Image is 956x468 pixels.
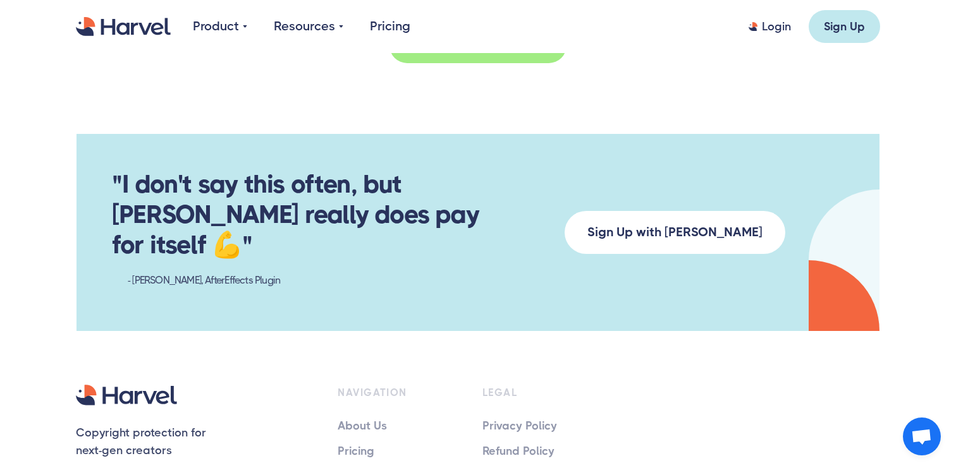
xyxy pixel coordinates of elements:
[587,223,763,242] div: Sign Up with [PERSON_NAME]
[274,17,335,36] div: Resources
[193,17,247,36] div: Product
[128,265,280,296] span: - [PERSON_NAME], AfterEffects Plugin
[112,169,505,296] h3: "I don't say this often, but [PERSON_NAME] really does pay for itself 💪"
[338,417,446,435] a: About Us
[338,384,446,402] div: NAVIGATION
[762,19,791,34] div: Login
[338,442,446,460] a: Pricing
[482,417,591,435] a: Privacy Policy
[482,442,591,460] a: Refund Policy
[370,17,410,36] a: Pricing
[903,417,941,455] a: Open chat
[482,384,591,402] div: LEGAL
[76,424,320,459] p: Copyright protection for next-gen creators
[193,17,239,36] div: Product
[824,19,865,34] div: Sign Up
[274,17,343,36] div: Resources
[809,10,880,43] a: Sign Up
[565,211,785,254] a: Sign Up with [PERSON_NAME]
[76,17,171,37] a: home
[749,19,791,34] a: Login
